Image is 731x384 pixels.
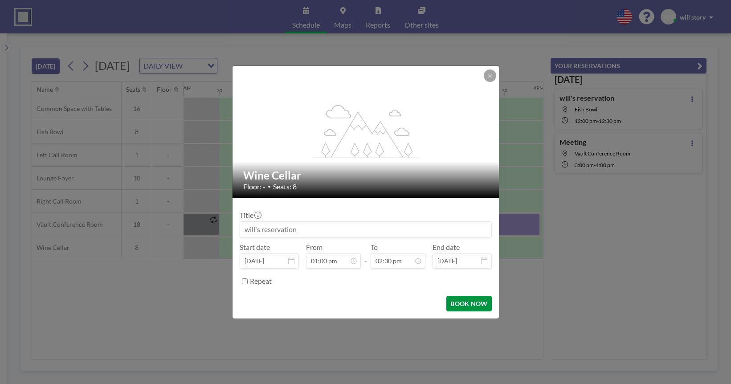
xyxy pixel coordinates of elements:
[364,246,367,266] span: -
[240,243,270,252] label: Start date
[243,169,489,182] h2: Wine Cellar
[371,243,378,252] label: To
[250,277,272,286] label: Repeat
[433,243,460,252] label: End date
[446,296,491,311] button: BOOK NOW
[240,211,261,220] label: Title
[240,222,491,237] input: will's reservation
[273,182,297,191] span: Seats: 8
[268,183,271,190] span: •
[243,182,265,191] span: Floor: -
[313,104,418,158] g: flex-grow: 1.2;
[306,243,323,252] label: From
